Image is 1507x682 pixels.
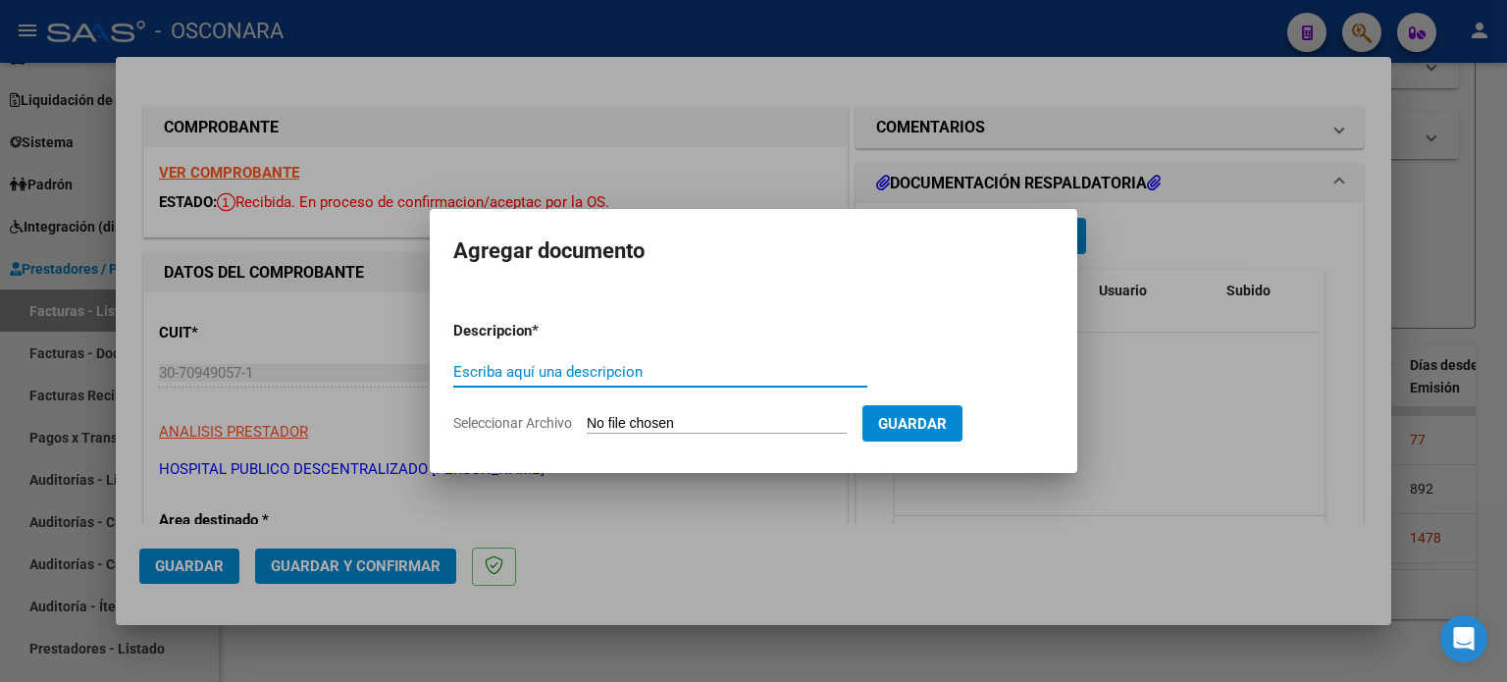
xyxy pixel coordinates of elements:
[453,233,1054,270] h2: Agregar documento
[862,405,962,442] button: Guardar
[1440,615,1487,662] div: Open Intercom Messenger
[453,320,634,342] p: Descripcion
[878,415,947,433] span: Guardar
[453,415,572,431] span: Seleccionar Archivo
